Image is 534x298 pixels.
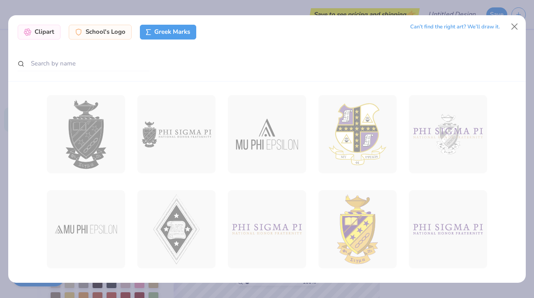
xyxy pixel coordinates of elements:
[410,20,500,34] div: Can’t find the right art? We’ll draw it.
[140,25,196,40] div: Greek Marks
[18,25,60,40] div: Clipart
[18,56,149,71] input: Search by name
[506,19,522,35] button: Close
[69,25,132,40] div: School's Logo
